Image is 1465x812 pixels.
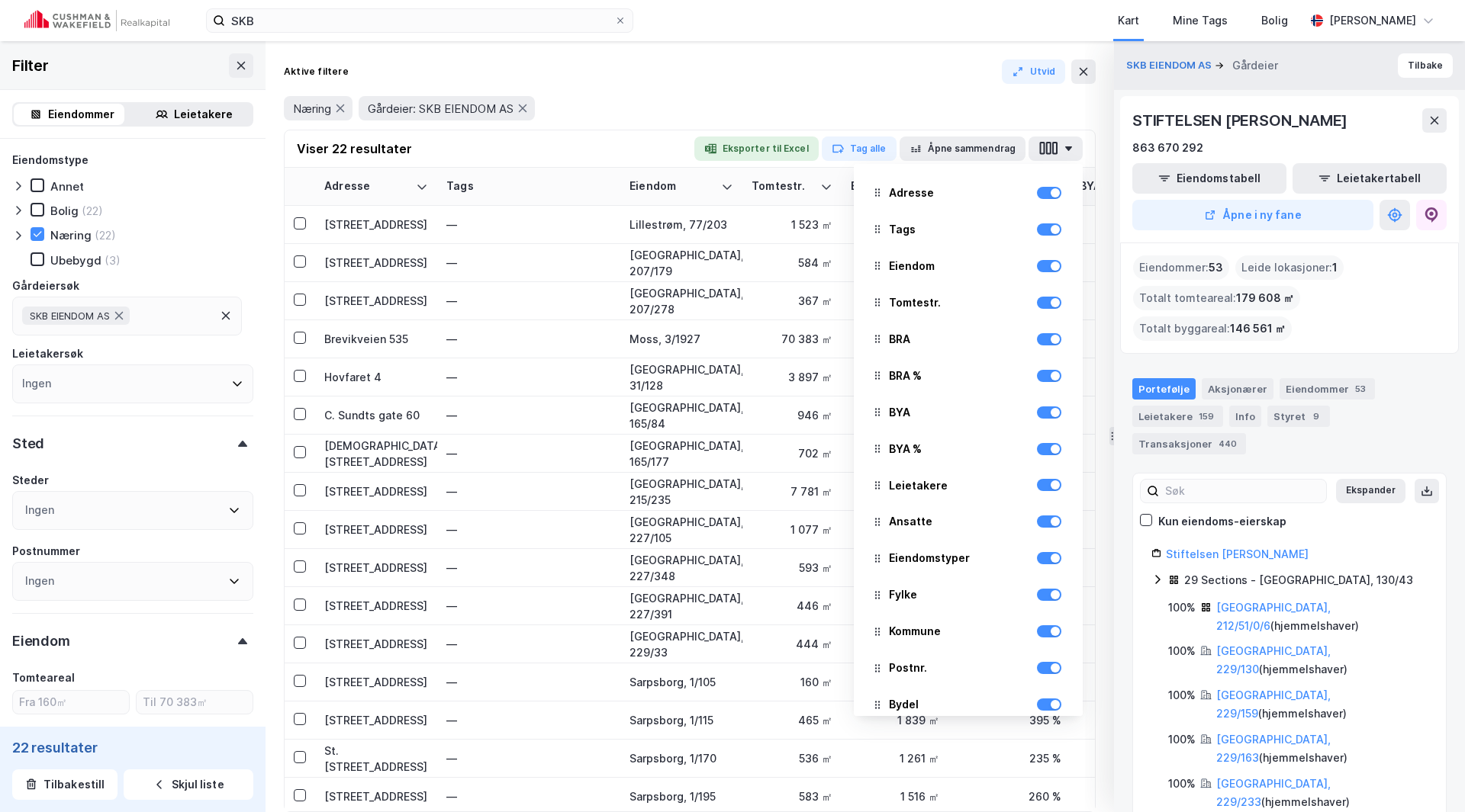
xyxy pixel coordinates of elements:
[1293,163,1447,194] button: Leietakertabell
[324,522,428,538] div: [STREET_ADDRESS]
[752,712,832,728] div: 465 ㎡
[1132,200,1373,230] button: Åpne i ny fane
[446,251,611,275] div: —
[446,670,611,695] div: —
[752,255,832,271] div: 584 ㎡
[851,179,921,194] div: BRA
[866,615,1071,648] div: Kommune
[866,176,1071,210] div: Adresse
[851,750,939,766] div: 1 261 ㎡
[446,327,611,351] div: —
[889,512,932,531] div: Ansatte
[629,514,733,546] div: [GEOGRAPHIC_DATA], 227/105
[1159,480,1326,502] input: Søk
[866,688,1071,721] div: Bydel
[889,622,941,640] div: Kommune
[629,285,733,317] div: [GEOGRAPHIC_DATA], 207/278
[889,659,927,677] div: Postnr.
[22,374,51,393] div: Ingen
[752,483,832,499] div: 7 781 ㎡
[752,788,832,804] div: 583 ㎡
[12,739,253,757] div: 22 resultater
[368,101,514,116] span: Gårdeier: SKB EIENDOM AS
[1132,406,1223,427] div: Leietakere
[866,469,1071,502] div: Leietakere
[12,151,89,169] div: Eiendomstype
[1133,255,1229,280] div: Eiendommer :
[1133,316,1292,341] div: Totalt byggareal :
[1329,11,1416,30] div: [PERSON_NAME]
[1336,479,1405,503] button: Ekspander
[324,483,428,499] div: [STREET_ADDRESS]
[889,220,916,239] div: Tags
[889,586,917,604] div: Fylke
[866,396,1071,429] div: BYA
[24,10,169,31] img: cushman-wakefield-realkapital-logo.202ea83816669bd177139c58696a8fa1.svg
[629,628,733,660] div: [GEOGRAPHIC_DATA], 229/33
[866,249,1071,283] div: Eiendom
[1216,775,1428,811] div: ( hjemmelshaver )
[629,476,733,508] div: [GEOGRAPHIC_DATA], 215/235
[1118,11,1139,30] div: Kart
[1173,11,1228,30] div: Mine Tags
[1352,381,1369,396] div: 53
[629,590,733,622] div: [GEOGRAPHIC_DATA], 227/391
[12,435,44,453] div: Sted
[50,179,84,194] div: Annet
[1216,601,1331,632] a: [GEOGRAPHIC_DATA], 212/51/0/6
[446,365,611,390] div: —
[1389,739,1465,812] div: Kontrollprogram for chat
[752,750,832,766] div: 536 ㎡
[50,253,101,268] div: Ubebygd
[1216,642,1428,679] div: ( hjemmelshaver )
[446,441,611,466] div: —
[12,471,49,489] div: Steder
[752,407,832,423] div: 946 ㎡
[851,522,939,538] div: 6 276 ㎡
[12,345,83,363] div: Leietakersøk
[324,179,410,194] div: Adresse
[446,594,611,618] div: —
[1168,730,1196,749] div: 100%
[851,407,939,423] div: 6 029 ㎡
[629,247,733,279] div: [GEOGRAPHIC_DATA], 207/179
[1216,733,1331,764] a: [GEOGRAPHIC_DATA], 229/163
[12,53,49,78] div: Filter
[752,293,832,309] div: 367 ㎡
[889,695,919,714] div: Bydel
[1158,512,1286,531] div: Kun eiendoms-eierskap
[889,440,922,458] div: BYA %
[1002,59,1066,84] button: Utvid
[446,179,611,194] div: Tags
[1132,378,1196,400] div: Portefølje
[1261,11,1288,30] div: Bolig
[124,769,253,800] button: Skjul liste
[324,217,428,233] div: [STREET_ADDRESS]
[324,743,428,775] div: St. [STREET_ADDRESS]
[324,674,428,690] div: [STREET_ADDRESS]
[446,403,611,428] div: —
[324,407,428,423] div: C. Sundts gate 60
[900,136,1026,161] button: Åpne sammendrag
[1236,289,1294,307] span: 179 608 ㎡
[1132,433,1246,454] div: Transaksjoner
[13,691,129,714] input: Fra 160㎡
[1209,258,1223,277] span: 53
[12,669,75,687] div: Tomteareal
[866,505,1071,538] div: Ansatte
[1216,599,1428,635] div: ( hjemmelshaver )
[25,572,54,590] div: Ingen
[851,560,939,576] div: 2 298 ㎡
[284,66,349,78] div: Aktive filtere
[866,432,1071,466] div: BYA %
[866,323,1071,356] div: BRA
[629,400,733,432] div: [GEOGRAPHIC_DATA], 165/84
[1166,547,1309,560] a: Stiftelsen [PERSON_NAME]
[1398,53,1453,78] button: Tilbake
[629,674,733,690] div: Sarpsborg, 1/105
[324,712,428,728] div: [STREET_ADDRESS]
[694,136,819,161] button: Eksporter til Excel
[12,277,79,295] div: Gårdeiersøk
[1168,686,1196,704] div: 100%
[12,542,80,560] div: Postnummer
